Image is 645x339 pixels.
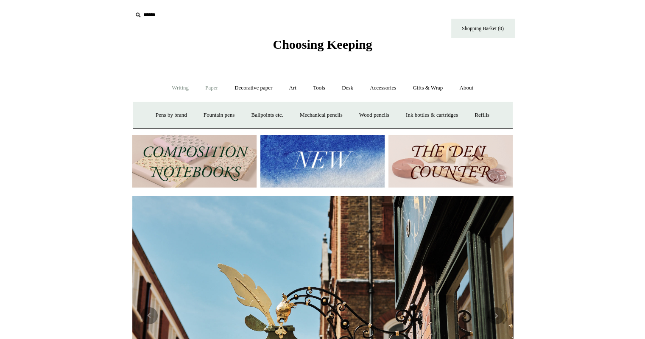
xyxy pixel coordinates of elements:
a: Ink bottles & cartridges [398,104,466,126]
a: Ballpoints etc. [244,104,291,126]
a: Desk [334,77,361,99]
a: Pens by brand [148,104,195,126]
button: Previous [141,307,158,324]
a: Shopping Basket (0) [451,19,515,38]
a: Mechanical pencils [292,104,350,126]
a: Accessories [362,77,404,99]
a: Choosing Keeping [273,44,372,50]
a: About [452,77,481,99]
button: Next [488,307,505,324]
a: Paper [198,77,226,99]
span: Choosing Keeping [273,37,372,51]
a: Gifts & Wrap [405,77,450,99]
a: Refills [467,104,497,126]
a: Tools [305,77,333,99]
a: Art [282,77,304,99]
a: Wood pencils [352,104,397,126]
a: Decorative paper [227,77,280,99]
a: Writing [164,77,196,99]
img: 202302 Composition ledgers.jpg__PID:69722ee6-fa44-49dd-a067-31375e5d54ec [132,135,257,188]
img: The Deli Counter [388,135,513,188]
a: Fountain pens [196,104,242,126]
img: New.jpg__PID:f73bdf93-380a-4a35-bcfe-7823039498e1 [260,135,385,188]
